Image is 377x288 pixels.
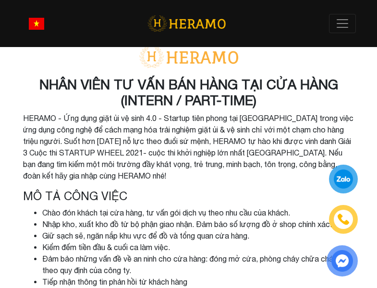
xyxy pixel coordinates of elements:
li: Đảm bảo những vấn đề về an ninh cho cửa hàng: đóng mở cửa, phòng cháy chữa cháy,... theo quy định... [42,253,354,276]
p: HERAMO - Ứng dụng giặt ủi vệ sinh 4.0 - Startup tiên phong tại [GEOGRAPHIC_DATA] trong việc ứng d... [23,112,354,181]
img: logo-with-text.png [136,46,242,69]
h4: Mô tả công việc [23,189,354,203]
img: vn-flag.png [29,18,44,30]
li: Chào đón khách tại cửa hàng, tư vấn gói dịch vụ theo nhu cầu của khách. [42,207,354,218]
li: Kiểm đếm tiền đầu & cuối ca làm việc. [42,241,354,253]
img: logo [147,14,226,34]
li: Nhập kho, xuất kho đồ từ bộ phận giao nhận. Đảm bảo số lượng đồ ở shop chính xác. [42,218,354,230]
li: Giữ sạch sẽ, ngăn nắp khu vực để đồ và tổng quan cửa hàng. [42,230,354,241]
h3: NHÂN VIÊN TƯ VẤN BÁN HÀNG TẠI CỬA HÀNG (INTERN / PART-TIME) [23,76,354,108]
a: phone-icon [330,206,356,232]
img: phone-icon [338,214,349,225]
li: Tiếp nhận thông tin phản hồi từ khách hàng [42,276,354,288]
